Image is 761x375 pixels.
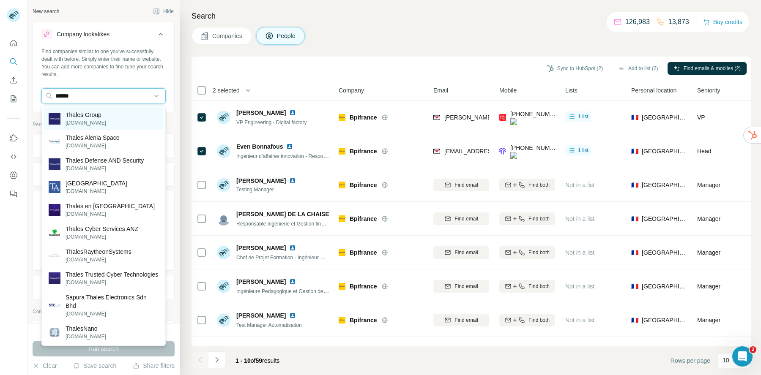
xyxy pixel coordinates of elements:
span: 🇫🇷 [631,181,638,189]
p: [DOMAIN_NAME] [66,119,106,127]
p: Personal information [33,121,175,128]
onoff-telecom-ce-phone-number-wrapper: [PHONE_NUMBER] [510,111,564,117]
span: 1 list [578,113,589,120]
span: [GEOGRAPHIC_DATA] [642,316,687,324]
p: Thales Cyber Services ANZ [66,225,138,233]
span: [PERSON_NAME] [236,177,286,185]
button: Company1 [33,323,174,346]
p: [DOMAIN_NAME] [66,165,144,172]
img: Logo of Bpifrance [339,148,345,155]
button: Find email [433,179,489,191]
p: 13,873 [668,17,689,27]
button: Share filters [133,361,175,370]
div: Find companies similar to one you've successfully dealt with before. Simply enter their name or w... [41,48,166,78]
span: 🇫🇷 [631,147,638,155]
span: Even Bonnafous [236,142,283,151]
span: [PERSON_NAME] [PERSON_NAME] [236,346,337,353]
button: Clear [33,361,57,370]
span: 🇫🇷 [631,316,638,324]
img: Logo of Bpifrance [339,283,345,290]
span: 2 selected [213,86,240,95]
span: Not in a list [565,317,594,323]
p: [DOMAIN_NAME] [66,310,159,318]
span: Bpifrance [350,147,377,155]
span: Ingénieure Pedagogique et Gestion de Plateformes LMS/TMS [236,288,376,294]
span: Personal location [631,86,676,95]
img: Thales Academy [49,181,60,193]
span: [PERSON_NAME] DE LA CHAISE [236,210,329,218]
span: Testing Manager [236,186,299,193]
span: Find both [528,316,550,324]
span: VP Engineering - Digital factory [236,120,307,125]
onoff-telecom-ce-phone-number-wrapper: [PHONE_NUMBER] [510,144,564,151]
span: 🇫🇷 [631,248,638,257]
p: [DOMAIN_NAME] [66,233,138,241]
span: Bpifrance [350,248,377,257]
p: [DOMAIN_NAME] [66,210,155,218]
button: Find both [499,212,555,225]
img: Avatar [217,144,230,158]
p: [GEOGRAPHIC_DATA] [66,179,127,187]
img: LinkedIn logo [319,346,326,353]
span: [GEOGRAPHIC_DATA] [642,113,687,122]
button: Use Surfe API [7,149,20,164]
h4: Search [192,10,751,22]
p: Thales en [GEOGRAPHIC_DATA] [66,202,155,210]
img: Thales Alenia Space [49,136,60,147]
button: Find both [499,280,555,293]
img: provider forager logo [499,144,506,159]
span: Responsable Ingénierie et Gestion financière [236,220,337,227]
span: 🇫🇷 [631,215,638,223]
button: Enrich CSV [7,73,20,88]
span: Test Manager Automatisaiton [236,322,302,328]
button: Find email [433,280,489,293]
span: Manager [697,317,720,323]
img: Sapura Thales Electronics Sdn Bhd [49,299,60,311]
p: [DOMAIN_NAME] [66,333,106,340]
img: LinkedIn logo [289,109,296,116]
span: Not in a list [565,283,594,290]
div: Company lookalikes [57,30,109,38]
img: Avatar [217,313,230,327]
p: Thales Alenia Space [66,133,120,142]
button: Find both [499,314,555,326]
span: People [277,32,296,40]
img: LinkedIn logo [289,278,296,285]
span: Mobile [499,86,517,95]
img: provider findymail logo [433,147,440,155]
span: Find both [528,249,550,256]
button: Dashboard [7,168,20,183]
p: [DOMAIN_NAME] [66,142,120,149]
span: Company [339,86,364,95]
img: Thales Defense AND Security [49,158,60,170]
img: Avatar [217,246,230,259]
span: Find email [454,283,478,290]
img: actions-icon.png [510,118,557,125]
span: Manager [697,249,720,256]
span: Not in a list [565,182,594,188]
button: Find email [433,212,489,225]
p: ThalesRaytheonSystems [66,247,131,256]
img: LinkedIn logo [289,312,296,319]
button: Add to list (2) [612,62,664,75]
button: Search [7,54,20,69]
button: Sync to HubSpot (2) [541,62,609,75]
span: Manager [697,182,720,188]
img: provider findymail logo [433,113,440,122]
span: 🇫🇷 [631,113,638,122]
p: Sapura Thales Electronics Sdn Bhd [66,293,159,310]
img: LinkedIn logo [286,143,293,150]
span: [GEOGRAPHIC_DATA] [642,181,687,189]
span: Chef de Projet Formation - Ingénieur Pédagogique [236,254,350,261]
p: 126,983 [625,17,650,27]
img: Thales Trusted Cyber Technologies [49,272,60,284]
button: Find email [433,246,489,259]
img: provider prospeo logo [499,110,506,125]
button: Find emails & mobiles (2) [668,62,747,75]
span: Lists [565,86,578,95]
img: Thales Group [49,113,60,125]
button: Feedback [7,186,20,201]
p: [DOMAIN_NAME] [66,279,158,286]
button: Save search [73,361,116,370]
span: Manager [697,283,720,290]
